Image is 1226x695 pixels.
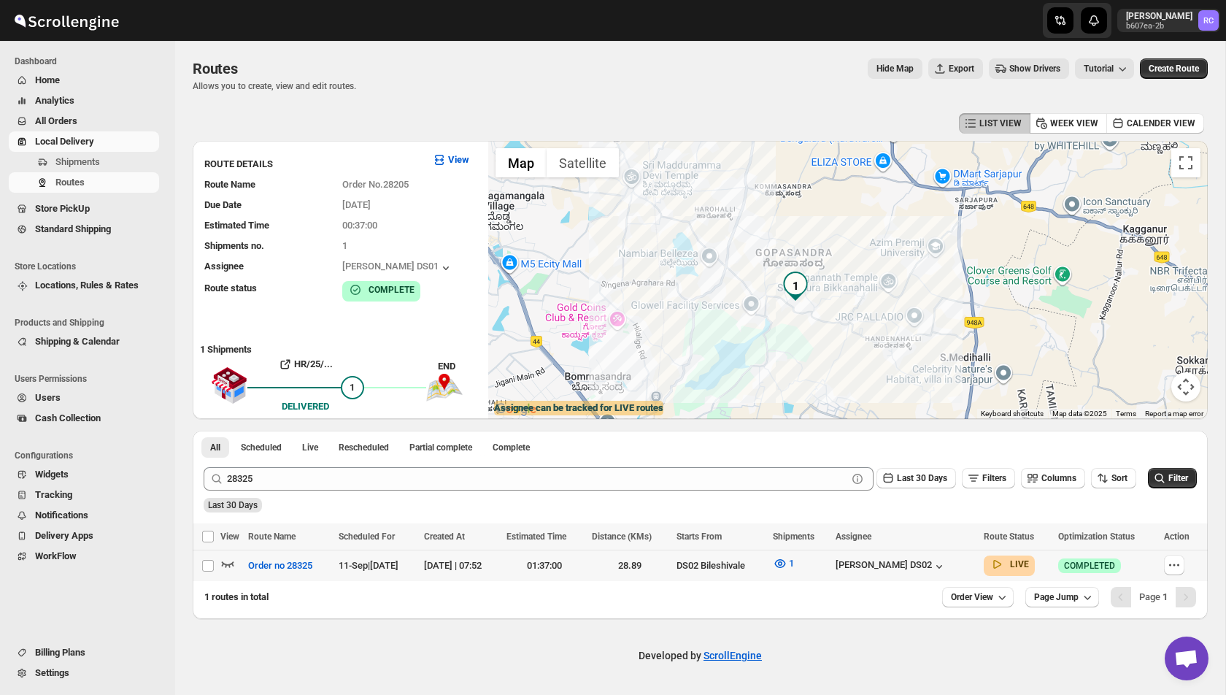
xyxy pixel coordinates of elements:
span: Scheduled [241,442,282,453]
span: 1 [342,240,347,251]
p: Developed by [639,648,762,663]
span: Assignee [204,261,244,272]
img: shop.svg [211,357,247,414]
b: 1 Shipments [193,337,252,355]
span: Route Name [204,179,255,190]
b: COMPLETE [369,285,415,295]
button: Filters [962,468,1015,488]
div: 1 [781,272,810,301]
span: [DATE] [342,199,371,210]
span: Hide Map [876,63,914,74]
button: Tutorial [1075,58,1134,79]
img: Google [492,400,540,419]
span: Starts From [676,531,722,542]
span: Products and Shipping [15,317,165,329]
button: Settings [9,663,159,683]
div: Open chat [1165,637,1208,680]
span: Last 30 Days [208,500,258,510]
span: Sort [1111,473,1127,483]
span: Home [35,74,60,85]
span: Created At [424,531,465,542]
div: 28.89 [592,558,668,573]
span: Cash Collection [35,412,101,423]
button: [PERSON_NAME] DS02 [836,559,947,574]
span: Shipments [773,531,814,542]
span: Filters [982,473,1006,483]
nav: Pagination [1111,587,1196,607]
span: Page [1139,591,1168,602]
span: CALENDER VIEW [1127,118,1195,129]
span: Delivery Apps [35,530,93,541]
img: trip_end.png [426,374,463,402]
span: Estimated Time [506,531,566,542]
span: Filter [1168,473,1188,483]
button: Routes [9,172,159,193]
span: Local Delivery [35,136,94,147]
span: Order no 28325 [248,558,312,573]
b: HR/25/... [294,358,333,369]
span: Settings [35,667,69,678]
span: Billing Plans [35,647,85,658]
span: Action [1164,531,1190,542]
span: Assignee [836,531,871,542]
span: Shipments no. [204,240,264,251]
b: 1 [1163,591,1168,602]
button: Export [928,58,983,79]
span: Analytics [35,95,74,106]
button: Widgets [9,464,159,485]
button: Notifications [9,505,159,526]
span: Columns [1041,473,1076,483]
span: Rescheduled [339,442,389,453]
text: RC [1203,16,1214,26]
div: DS02 Bileshivale [676,558,764,573]
button: Analytics [9,91,159,111]
span: Optimization Status [1058,531,1135,542]
span: 1 [789,558,794,569]
button: Shipments [9,152,159,172]
button: [PERSON_NAME] DS01 [342,261,453,275]
span: Locations, Rules & Rates [35,280,139,291]
span: Shipments [55,156,100,167]
button: Tracking [9,485,159,505]
span: Estimated Time [204,220,269,231]
div: [DATE] | 07:52 [424,558,498,573]
span: View [220,531,239,542]
span: Route Status [984,531,1034,542]
span: Widgets [35,469,69,480]
a: Terms (opens in new tab) [1116,410,1136,418]
button: Filter [1148,468,1197,488]
p: Allows you to create, view and edit routes. [193,80,356,92]
span: Routes [55,177,85,188]
button: Create Route [1140,58,1208,79]
button: Users [9,388,159,408]
b: View [448,154,469,165]
button: Map action label [868,58,922,79]
button: Page Jump [1025,587,1099,607]
span: Page Jump [1034,591,1079,603]
button: Columns [1021,468,1085,488]
span: Create Route [1149,63,1199,74]
span: 1 [350,382,355,393]
button: CALENDER VIEW [1106,113,1204,134]
div: END [438,359,481,374]
span: Tutorial [1084,64,1114,74]
div: DELIVERED [282,399,329,414]
button: LIVE [990,557,1029,572]
img: ScrollEngine [12,2,121,39]
span: Route Name [248,531,296,542]
div: 01:37:00 [506,558,583,573]
span: 11-Sep | [DATE] [339,560,398,571]
span: Routes [193,60,238,77]
button: LIST VIEW [959,113,1030,134]
span: 1 routes in total [204,591,269,602]
button: Keyboard shortcuts [981,409,1044,419]
button: HR/25/... [247,353,364,376]
span: Users Permissions [15,373,165,385]
span: Live [302,442,318,453]
span: All Orders [35,115,77,126]
span: Order No.28205 [342,179,409,190]
label: Assignee can be tracked for LIVE routes [494,401,663,415]
span: Distance (KMs) [592,531,652,542]
button: Map camera controls [1171,372,1200,402]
